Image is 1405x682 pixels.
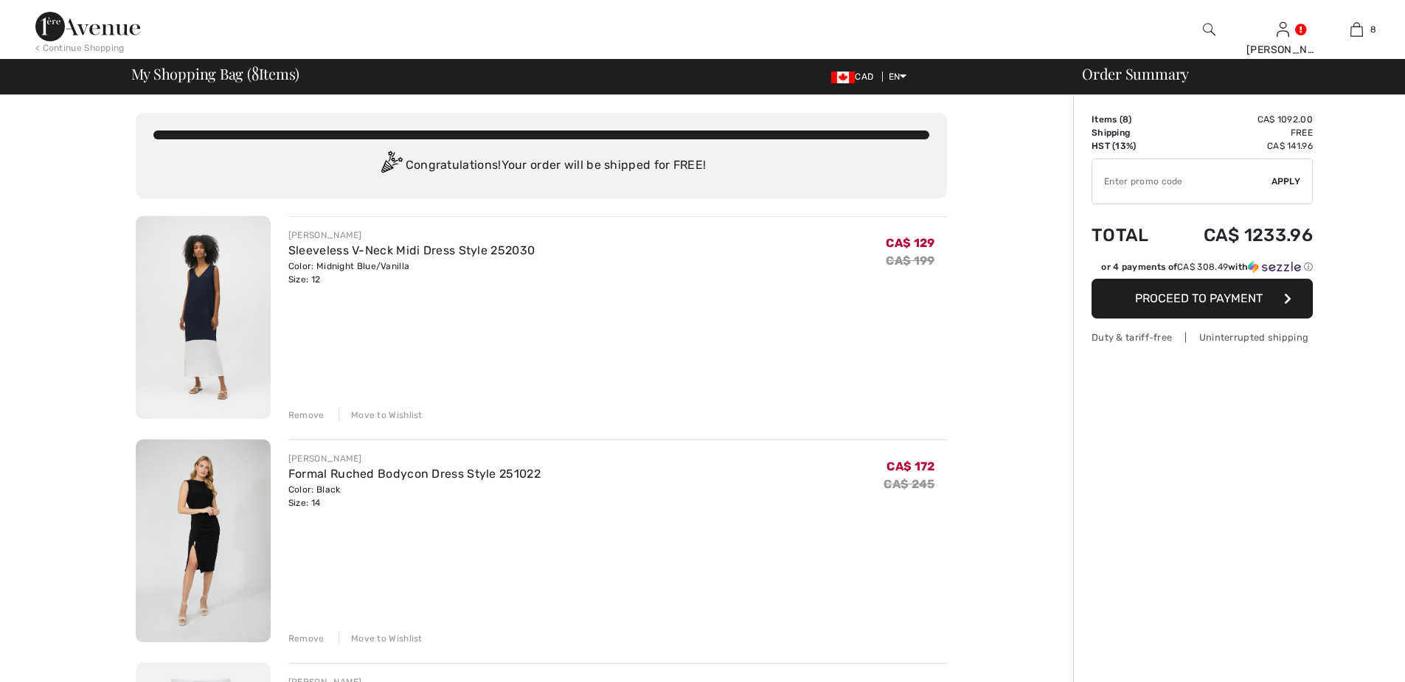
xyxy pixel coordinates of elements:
div: [PERSON_NAME] [1246,42,1319,58]
div: Duty & tariff-free | Uninterrupted shipping [1092,330,1313,344]
div: Move to Wishlist [339,408,423,422]
div: Color: Midnight Blue/Vanilla Size: 12 [288,260,535,286]
img: My Info [1277,21,1289,38]
s: CA$ 245 [884,477,934,491]
img: Sleeveless V-Neck Midi Dress Style 252030 [136,216,271,419]
span: CA$ 308.49 [1177,262,1228,272]
span: CAD [831,72,879,82]
div: < Continue Shopping [35,41,125,55]
img: Canadian Dollar [831,72,855,83]
img: search the website [1203,21,1215,38]
td: Shipping [1092,126,1168,139]
img: Sezzle [1248,260,1301,274]
td: Items ( ) [1092,113,1168,126]
td: Total [1092,210,1168,260]
td: Free [1168,126,1313,139]
div: Congratulations! Your order will be shipped for FREE! [153,151,929,181]
span: EN [889,72,907,82]
div: Remove [288,408,325,422]
span: Proceed to Payment [1135,291,1263,305]
div: or 4 payments of with [1101,260,1313,274]
a: 8 [1320,21,1392,38]
span: Apply [1272,175,1301,188]
img: My Bag [1350,21,1363,38]
div: Color: Black Size: 14 [288,483,541,509]
div: Move to Wishlist [339,632,423,645]
img: Congratulation2.svg [376,151,406,181]
a: Sign In [1277,22,1289,36]
span: 8 [1370,23,1376,36]
div: [PERSON_NAME] [288,452,541,465]
div: Order Summary [1064,66,1396,81]
span: My Shopping Bag ( Items) [131,66,300,81]
a: Sleeveless V-Neck Midi Dress Style 252030 [288,243,535,257]
span: 8 [251,63,259,82]
div: [PERSON_NAME] [288,229,535,242]
img: 1ère Avenue [35,12,140,41]
s: CA$ 199 [886,254,934,268]
a: Formal Ruched Bodycon Dress Style 251022 [288,467,541,481]
span: CA$ 172 [887,459,934,473]
div: or 4 payments ofCA$ 308.49withSezzle Click to learn more about Sezzle [1092,260,1313,279]
button: Proceed to Payment [1092,279,1313,319]
td: CA$ 1233.96 [1168,210,1313,260]
div: Remove [288,632,325,645]
span: CA$ 129 [886,236,934,250]
img: Formal Ruched Bodycon Dress Style 251022 [136,439,271,642]
td: HST (13%) [1092,139,1168,153]
td: CA$ 1092.00 [1168,113,1313,126]
input: Promo code [1092,159,1272,203]
span: 8 [1123,114,1128,125]
td: CA$ 141.96 [1168,139,1313,153]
